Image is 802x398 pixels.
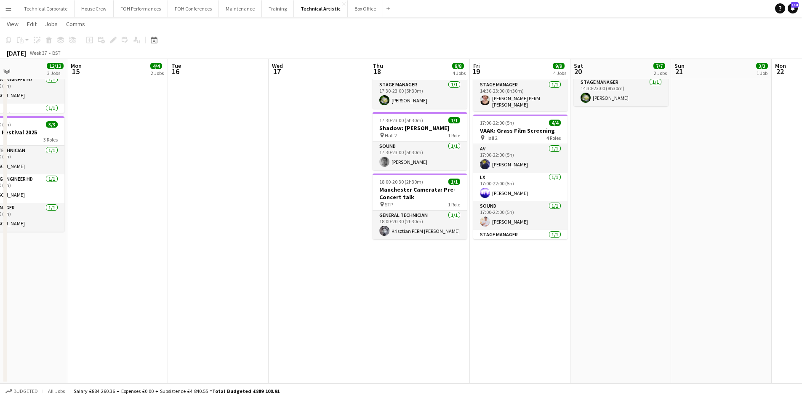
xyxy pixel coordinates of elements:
span: 21 [673,67,685,76]
span: 114 [791,2,799,8]
div: 4 Jobs [553,70,566,76]
div: Salary £884 260.36 + Expenses £0.00 + Subsistence £4 840.55 = [74,388,280,394]
span: Tue [171,62,181,69]
span: 9/9 [553,63,565,69]
span: Sun [674,62,685,69]
button: FOH Conferences [168,0,219,17]
span: 1 Role [448,201,460,208]
span: View [7,20,19,28]
span: 17:30-23:00 (5h30m) [379,117,423,123]
app-job-card: 14:30-23:00 (8h30m)1/1Shadow: Phaedra Ensemble Hall 11 RoleStage Manager1/114:30-23:00 (8h30m)[PE... [473,51,568,111]
span: 17 [271,67,283,76]
app-card-role: Stage Manager1/114:30-23:00 (8h30m)[PERSON_NAME] PERM [PERSON_NAME] [473,80,568,111]
span: 3 Roles [43,136,58,143]
span: Thu [373,62,383,69]
h3: Manchester Camerata: Pre-Concert talk [373,186,467,201]
span: Wed [272,62,283,69]
span: Total Budgeted £889 100.91 [212,388,280,394]
span: 1/1 [448,117,460,123]
span: Week 37 [28,50,49,56]
span: 1/1 [448,179,460,185]
span: STP [385,201,393,208]
button: Budgeted [4,387,39,396]
span: 8/8 [452,63,464,69]
span: Jobs [45,20,58,28]
app-card-role: Stage Manager1/114:30-23:00 (8h30m)[PERSON_NAME] [574,77,668,106]
a: Jobs [42,19,61,29]
span: Edit [27,20,37,28]
div: 4 Jobs [453,70,466,76]
div: 2 Jobs [654,70,667,76]
span: All jobs [46,388,67,394]
button: Technical Artistic [294,0,348,17]
app-card-role: Stage Manager1/117:00-22:00 (5h) [473,230,568,259]
span: Hall 2 [385,132,397,139]
div: [DATE] [7,49,26,57]
h3: Shadow: [PERSON_NAME] [373,124,467,132]
button: Training [262,0,294,17]
span: Hall 2 [485,135,498,141]
span: 16 [170,67,181,76]
h3: VAAK: Grass Film Screening [473,127,568,134]
span: Comms [66,20,85,28]
span: Fri [473,62,480,69]
span: 17:00-22:00 (5h) [480,120,514,126]
span: 4 Roles [546,135,561,141]
a: 114 [788,3,798,13]
app-card-role: Stage Manager1/117:30-23:00 (5h30m)[PERSON_NAME] [373,80,467,109]
app-card-role: AV1/117:00-22:00 (5h)[PERSON_NAME] [473,144,568,173]
a: Comms [63,19,88,29]
span: Mon [71,62,82,69]
button: Maintenance [219,0,262,17]
span: 18:00-20:30 (2h30m) [379,179,423,185]
div: 2 Jobs [151,70,164,76]
span: 4/4 [549,120,561,126]
span: Sat [574,62,583,69]
span: 12/12 [47,63,64,69]
app-card-role: Sound1/117:00-22:00 (5h)[PERSON_NAME] [473,201,568,230]
button: Technical Corporate [17,0,75,17]
button: Box Office [348,0,383,17]
button: House Crew [75,0,114,17]
div: 3 Jobs [47,70,63,76]
a: View [3,19,22,29]
a: Edit [24,19,40,29]
span: Mon [775,62,786,69]
span: 3/3 [46,121,58,128]
app-job-card: 17:00-22:00 (5h)4/4VAAK: Grass Film Screening Hall 24 RolesAV1/117:00-22:00 (5h)[PERSON_NAME]LX1/... [473,115,568,239]
app-job-card: 17:30-23:00 (5h30m)1/1Shadow: [PERSON_NAME] Hall 21 RoleSound1/117:30-23:00 (5h30m)[PERSON_NAME] [373,112,467,170]
span: 7/7 [653,63,665,69]
span: 22 [774,67,786,76]
app-job-card: 18:00-20:30 (2h30m)1/1Manchester Camerata: Pre-Concert talk STP1 RoleGeneral Technician1/118:00-2... [373,174,467,239]
span: 20 [573,67,583,76]
button: FOH Performances [114,0,168,17]
span: 18 [371,67,383,76]
span: 3/3 [756,63,768,69]
span: 4/4 [150,63,162,69]
span: 15 [69,67,82,76]
app-card-role: LX1/117:00-22:00 (5h)[PERSON_NAME] [473,173,568,201]
app-card-role: Sound1/117:30-23:00 (5h30m)[PERSON_NAME] [373,142,467,170]
span: 1 Role [448,132,460,139]
span: 19 [472,67,480,76]
div: BST [52,50,61,56]
app-card-role: General Technician1/118:00-20:30 (2h30m)Krisztian PERM [PERSON_NAME] [373,211,467,239]
span: Budgeted [13,388,38,394]
div: 1 Job [757,70,767,76]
